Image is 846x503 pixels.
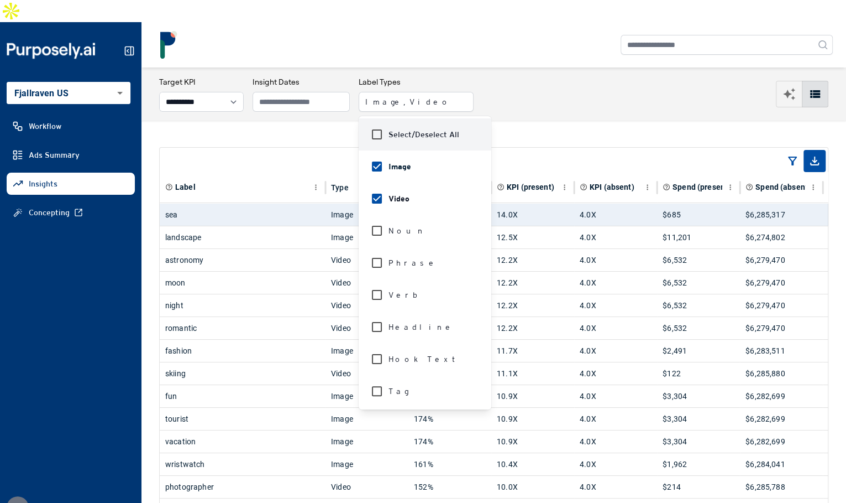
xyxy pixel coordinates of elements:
[806,180,820,194] button: Spend (absent) column menu
[745,476,817,498] div: $6,285,788
[663,204,734,226] div: $685
[29,207,70,218] span: Concepting
[745,317,817,339] div: $6,279,470
[745,431,817,453] div: $6,282,699
[175,182,196,193] span: Label
[359,116,491,409] ul: Image, Video
[507,182,554,193] span: KPI (present)
[497,317,569,339] div: 12.2X
[745,408,817,430] div: $6,282,699
[663,226,734,248] div: $11,201
[580,226,651,248] div: 4.0X
[331,294,403,317] div: Video
[558,180,571,194] button: KPI (present) column menu
[165,317,320,339] div: romantic
[672,182,731,193] span: Spend (present)
[253,76,350,87] h3: Insight Dates
[388,193,409,204] span: Video
[165,385,320,407] div: fun
[165,183,173,191] svg: Element or component part of the ad
[497,249,569,271] div: 12.2X
[497,362,569,385] div: 11.1X
[580,431,651,453] div: 4.0X
[663,476,734,498] div: $214
[165,226,320,248] div: landscape
[388,129,459,140] label: Select/Deselect All
[497,408,569,430] div: 10.9X
[7,82,130,104] div: Fjallraven US
[331,204,403,226] div: Image
[497,272,569,294] div: 12.2X
[29,149,80,160] span: Ads Summary
[580,385,651,407] div: 4.0X
[331,226,403,248] div: Image
[331,183,349,192] div: Type
[309,180,323,194] button: Label column menu
[165,431,320,453] div: vacation
[580,204,651,226] div: 4.0X
[580,294,651,317] div: 4.0X
[331,340,403,362] div: Image
[165,476,320,498] div: photographer
[388,289,422,300] span: Verb
[359,92,474,112] button: Image, Video
[165,362,320,385] div: skiing
[331,317,403,339] div: Video
[745,204,817,226] div: $6,285,317
[7,173,135,195] a: Insights
[745,362,817,385] div: $6,285,880
[580,249,651,271] div: 4.0X
[331,431,403,453] div: Image
[745,385,817,407] div: $6,282,699
[580,476,651,498] div: 4.0X
[155,31,182,59] img: logo
[388,354,461,365] span: Hook Text
[331,408,403,430] div: Image
[663,453,734,475] div: $1,962
[497,294,569,317] div: 12.2X
[331,476,403,498] div: Video
[388,161,411,172] span: Image
[331,362,403,385] div: Video
[663,362,734,385] div: $122
[29,178,57,189] span: Insights
[745,226,817,248] div: $6,274,802
[580,317,651,339] div: 4.0X
[165,272,320,294] div: moon
[745,249,817,271] div: $6,279,470
[165,453,320,475] div: wristwatch
[663,183,670,191] svg: Total spend on all ads where label is present
[497,340,569,362] div: 11.7X
[165,294,320,317] div: night
[640,180,654,194] button: KPI (absent) column menu
[745,183,753,191] svg: Total spend on all ads where label is absent
[497,226,569,248] div: 12.5X
[663,340,734,362] div: $2,491
[663,317,734,339] div: $6,532
[497,431,569,453] div: 10.9X
[745,272,817,294] div: $6,279,470
[580,453,651,475] div: 4.0X
[165,204,320,226] div: sea
[414,476,486,498] div: 152%
[663,431,734,453] div: $3,304
[497,204,569,226] div: 14.0X
[663,385,734,407] div: $3,304
[745,294,817,317] div: $6,279,470
[745,453,817,475] div: $6,284,041
[331,272,403,294] div: Video
[331,385,403,407] div: Image
[745,340,817,362] div: $6,283,511
[590,182,634,193] span: KPI (absent)
[359,76,474,87] h3: Label Types
[29,121,61,132] span: Workflow
[414,408,486,430] div: 174%
[7,144,135,166] a: Ads Summary
[7,115,135,137] a: Workflow
[388,386,408,397] span: Tag
[580,362,651,385] div: 4.0X
[331,453,403,475] div: Image
[803,150,826,172] span: Export as CSV
[497,385,569,407] div: 10.9X
[159,76,244,87] h3: Target KPI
